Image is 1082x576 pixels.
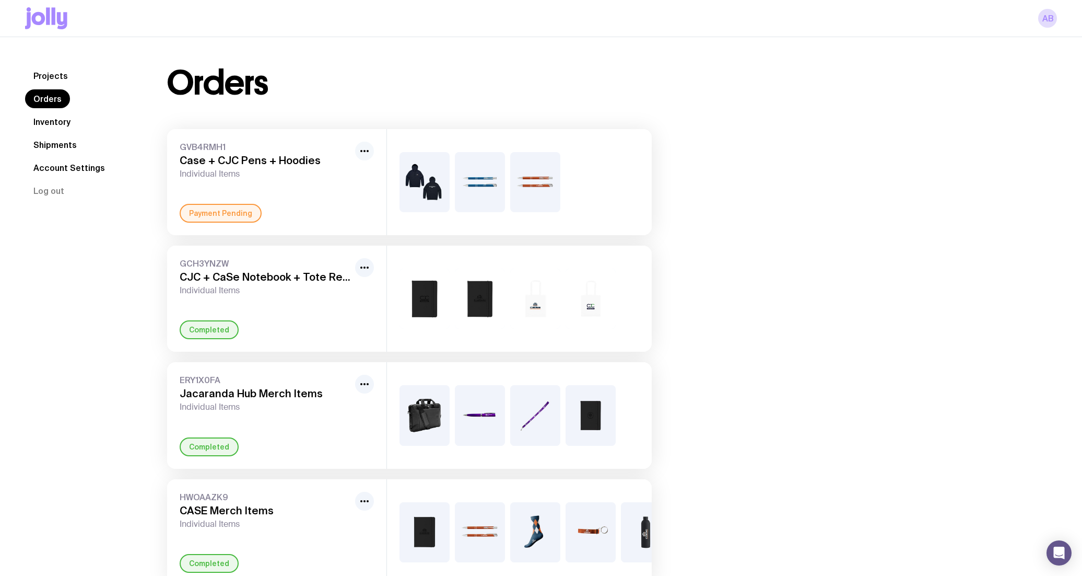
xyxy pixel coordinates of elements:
[180,519,351,529] span: Individual Items
[1046,540,1072,566] div: Open Intercom Messenger
[180,437,239,456] div: Completed
[25,158,113,177] a: Account Settings
[180,554,239,573] div: Completed
[180,320,239,339] div: Completed
[180,402,351,412] span: Individual Items
[180,375,351,385] span: ERY1X0FA
[180,387,351,400] h3: Jacaranda Hub Merch Items
[25,66,76,85] a: Projects
[180,504,351,517] h3: CASE Merch Items
[1038,9,1057,28] a: AB
[180,204,262,223] div: Payment Pending
[167,66,268,100] h1: Orders
[25,89,70,108] a: Orders
[25,112,79,131] a: Inventory
[180,492,351,502] span: HWOAAZK9
[25,181,73,200] button: Log out
[180,285,351,296] span: Individual Items
[180,142,351,152] span: GVB4RMH1
[180,271,351,283] h3: CJC + CaSe Notebook + Tote Re-stock
[180,169,351,179] span: Individual Items
[180,258,351,269] span: GCH3YNZW
[180,154,351,167] h3: Case + CJC Pens + Hoodies
[25,135,85,154] a: Shipments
